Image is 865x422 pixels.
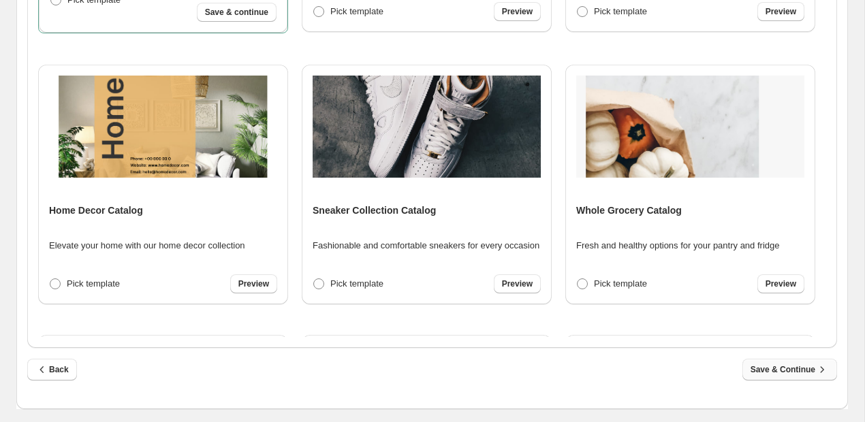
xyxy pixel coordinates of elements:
span: Save & continue [205,7,268,18]
button: Save & continue [197,3,277,22]
p: Fashionable and comfortable sneakers for every occasion [313,239,539,253]
p: Elevate your home with our home decor collection [49,239,245,253]
a: Preview [230,274,277,293]
h4: Sneaker Collection Catalog [313,204,436,217]
span: Preview [766,278,796,289]
button: Save & Continue [742,359,837,380]
span: Preview [238,278,269,289]
span: Pick template [594,6,647,16]
p: Fresh and healthy options for your pantry and fridge [576,239,779,253]
h4: Whole Grocery Catalog [576,204,682,217]
button: Back [27,359,77,380]
span: Pick template [330,278,383,289]
a: Preview [494,274,541,293]
span: Preview [766,6,796,17]
span: Save & Continue [751,363,829,376]
span: Back [35,363,69,376]
a: Preview [494,2,541,21]
span: Pick template [67,278,120,289]
span: Pick template [594,278,647,289]
span: Preview [502,278,533,289]
span: Preview [502,6,533,17]
a: Preview [757,2,804,21]
span: Pick template [330,6,383,16]
h4: Home Decor Catalog [49,204,143,217]
a: Preview [757,274,804,293]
